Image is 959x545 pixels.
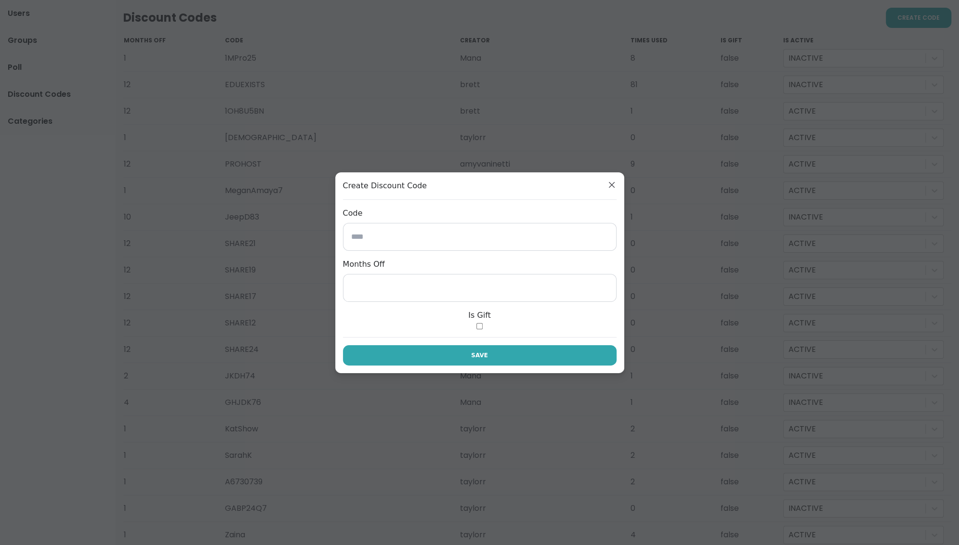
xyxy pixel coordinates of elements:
span: Create Discount Code [343,180,617,192]
span: Save [471,351,488,360]
h4: Is Gift [468,310,491,321]
h4: Months Off [343,259,617,270]
button: Save [343,345,617,365]
h4: Code [343,208,617,219]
